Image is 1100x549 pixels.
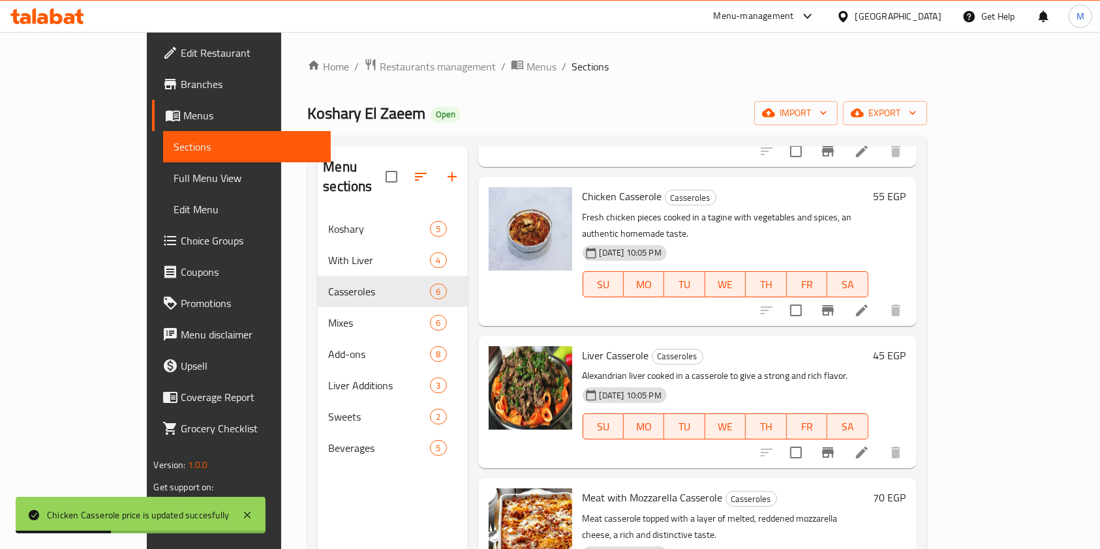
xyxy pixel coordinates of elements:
div: items [430,440,446,456]
span: TH [751,275,781,294]
span: Liver Additions [328,378,430,393]
span: 5 [431,223,446,235]
span: SU [588,275,619,294]
span: Menu disclaimer [181,327,320,342]
a: Choice Groups [152,225,331,256]
span: [DATE] 10:05 PM [594,389,667,402]
a: Upsell [152,350,331,381]
span: MO [629,275,659,294]
a: Coverage Report [152,381,331,413]
span: Beverages [328,440,430,456]
p: Fresh chicken pieces cooked in a tagine with vegetables and spices, an authentic homemade taste. [583,209,868,242]
span: 2 [431,411,446,423]
span: Sections [572,59,609,74]
li: / [501,59,506,74]
button: delete [880,136,911,167]
button: Add section [436,161,468,192]
img: Liver Casserole [489,346,572,430]
button: SA [827,271,868,297]
div: Koshary5 [318,213,467,245]
button: Branch-specific-item [812,437,844,468]
span: 8 [431,348,446,361]
button: delete [880,437,911,468]
span: Casseroles [726,492,776,507]
span: Casseroles [652,349,703,364]
div: items [430,221,446,237]
a: Full Menu View [163,162,331,194]
div: items [430,252,446,268]
a: Edit menu item [854,303,870,318]
div: items [430,315,446,331]
span: Open [431,109,461,120]
span: import [765,105,827,121]
div: Liver Additions3 [318,370,467,401]
span: Edit Menu [174,201,320,217]
a: Grocery Checklist [152,413,331,444]
div: items [430,378,446,393]
span: Edit Restaurant [181,45,320,61]
span: SA [833,275,863,294]
span: Sweets [328,409,430,424]
span: Choice Groups [181,233,320,248]
a: Edit Menu [163,194,331,225]
span: Branches [181,76,320,92]
span: 6 [431,317,446,329]
span: Select to update [782,297,810,324]
button: SU [583,271,624,297]
div: items [430,284,446,299]
button: MO [624,271,664,297]
a: Restaurants management [364,58,496,75]
li: / [354,59,359,74]
div: Add-ons8 [318,338,467,370]
div: Casseroles [328,284,430,299]
div: Chicken Casserole price is updated succesfully [47,508,229,522]
button: SA [827,413,868,439]
span: FR [792,417,822,436]
div: With Liver [328,252,430,268]
span: 6 [431,286,446,298]
div: Sweets2 [318,401,467,432]
p: Alexandrian liver cooked in a casserole to give a strong and rich flavor. [583,368,868,384]
a: Edit menu item [854,143,870,159]
span: Meat with Mozzarella Casserole [583,488,723,507]
span: export [853,105,917,121]
button: TH [746,271,786,297]
a: Sections [163,131,331,162]
a: Edit Restaurant [152,37,331,68]
button: import [754,101,838,125]
div: Menu-management [714,8,794,24]
button: WE [705,271,746,297]
span: Liver Casserole [583,346,649,365]
img: Chicken Casserole [489,187,572,271]
span: WE [710,417,741,436]
span: Select to update [782,138,810,165]
span: TU [669,417,699,436]
button: export [843,101,927,125]
nav: breadcrumb [307,58,926,75]
span: Koshary El Zaeem [307,98,425,128]
button: delete [880,295,911,326]
div: [GEOGRAPHIC_DATA] [855,9,941,23]
span: Get support on: [153,479,213,496]
span: Casseroles [665,190,716,205]
span: Promotions [181,295,320,311]
div: With Liver4 [318,245,467,276]
span: Chicken Casserole [583,186,662,206]
span: Mixes [328,315,430,331]
a: Support.OpsPlatform [153,492,236,509]
div: Koshary [328,221,430,237]
button: TU [664,413,705,439]
h6: 70 EGP [874,488,906,507]
div: Beverages5 [318,432,467,464]
button: Branch-specific-item [812,295,844,326]
span: 1.0.0 [188,456,208,473]
span: Select to update [782,439,810,466]
button: FR [787,413,827,439]
span: Version: [153,456,185,473]
li: / [562,59,566,74]
button: MO [624,413,664,439]
div: items [430,409,446,424]
span: Menus [527,59,557,74]
span: TU [669,275,699,294]
span: Coupons [181,264,320,280]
